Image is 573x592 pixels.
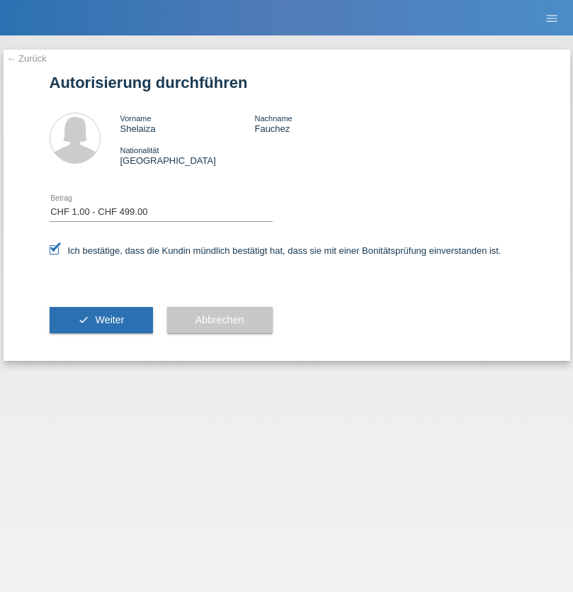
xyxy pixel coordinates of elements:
[120,114,152,123] span: Vorname
[195,314,244,325] span: Abbrechen
[538,13,566,22] a: menu
[120,146,159,155] span: Nationalität
[50,74,524,91] h1: Autorisierung durchführen
[254,113,389,134] div: Fauchez
[254,114,292,123] span: Nachname
[120,113,255,134] div: Shelaiza
[7,53,47,64] a: ← Zurück
[50,307,153,334] button: check Weiter
[95,314,124,325] span: Weiter
[50,245,501,256] label: Ich bestätige, dass die Kundin mündlich bestätigt hat, dass sie mit einer Bonitätsprüfung einvers...
[78,314,89,325] i: check
[545,11,559,26] i: menu
[167,307,273,334] button: Abbrechen
[120,145,255,166] div: [GEOGRAPHIC_DATA]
